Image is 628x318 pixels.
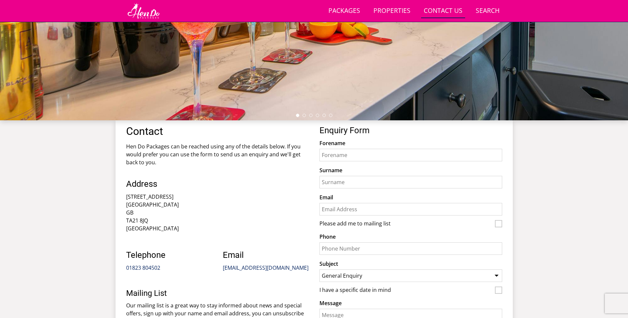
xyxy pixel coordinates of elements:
[421,4,465,19] a: Contact Us
[319,139,502,147] label: Forename
[319,299,502,307] label: Message
[126,289,309,298] h3: Mailing List
[319,260,502,268] label: Subject
[319,149,502,161] input: Forename
[319,220,492,228] label: Please add me to mailing list
[319,242,502,255] input: Phone Number
[126,179,309,188] h2: Address
[126,264,160,271] a: 01823 804502
[473,4,502,19] a: Search
[319,176,502,188] input: Surname
[126,126,309,137] h1: Contact
[223,250,309,259] h2: Email
[126,193,309,232] p: [STREET_ADDRESS] [GEOGRAPHIC_DATA] GB TA21 8JQ [GEOGRAPHIC_DATA]
[319,126,502,135] h2: Enquiry Form
[319,193,502,201] label: Email
[223,264,309,271] a: [EMAIL_ADDRESS][DOMAIN_NAME]
[371,4,413,19] a: Properties
[326,4,363,19] a: Packages
[319,233,502,241] label: Phone
[319,203,502,216] input: Email Address
[126,142,309,166] p: Hen Do Packages can be reached using any of the details below. If you would prefer you can use th...
[319,166,502,174] label: Surname
[126,250,212,259] h2: Telephone
[126,3,161,19] img: Hen Do Packages
[319,287,492,294] label: I have a specific date in mind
